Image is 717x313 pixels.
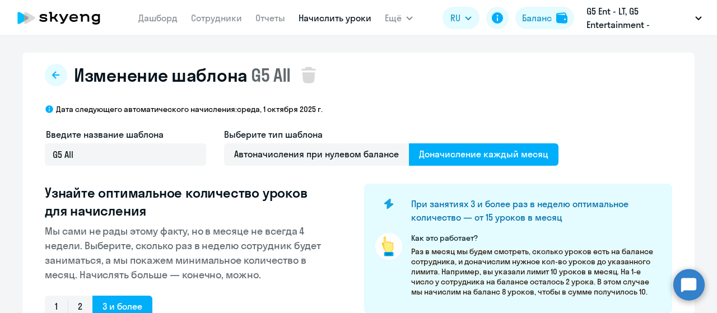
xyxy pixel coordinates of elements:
[385,11,402,25] span: Ещё
[522,11,552,25] div: Баланс
[411,246,661,297] p: Раз в месяц мы будем смотреть, сколько уроков есть на балансе сотрудника, и доначислим нужное кол...
[411,197,653,224] h4: При занятиях 3 и более раз в неделю оптимальное количество — от 15 уроков в месяц
[56,104,323,114] p: Дата следующего автоматического начисления: среда, 1 октября 2025 г.
[224,128,558,141] h4: Выберите тип шаблона
[45,184,328,219] h3: Узнайте оптимальное количество уроков для начисления
[409,143,558,166] span: Доначисление каждый месяц
[74,64,248,86] span: Изменение шаблона
[450,11,460,25] span: RU
[581,4,707,31] button: G5 Ent - LT, G5 Entertainment - [GEOGRAPHIC_DATA] / G5 Holdings LTD
[251,64,291,86] span: G5 All
[515,7,574,29] button: Балансbalance
[191,12,242,24] a: Сотрудники
[375,233,402,260] img: pointer-circle
[556,12,567,24] img: balance
[224,143,409,166] span: Автоначисления при нулевом балансе
[255,12,285,24] a: Отчеты
[45,224,328,282] p: Мы сами не рады этому факту, но в месяце не всегда 4 недели. Выберите, сколько раз в неделю сотру...
[443,7,479,29] button: RU
[299,12,371,24] a: Начислить уроки
[45,143,206,166] input: Без названия
[46,129,164,140] span: Введите название шаблона
[138,12,178,24] a: Дашборд
[385,7,413,29] button: Ещё
[586,4,691,31] p: G5 Ent - LT, G5 Entertainment - [GEOGRAPHIC_DATA] / G5 Holdings LTD
[411,233,661,243] p: Как это работает?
